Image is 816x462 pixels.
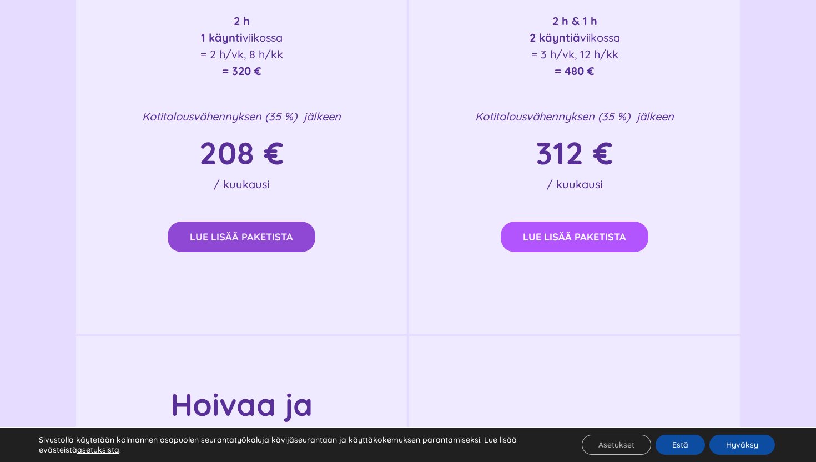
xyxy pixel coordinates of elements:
a: Lue lisää paketista [501,222,648,252]
strong: 1 käynti [201,31,243,44]
strong: = 320 € [222,64,261,78]
strong: 312 € [536,133,613,172]
strong: = 480 € [555,64,595,78]
strong: 2 käyntiä [530,31,580,44]
button: Estä [656,435,705,455]
span: Lue lisää paketista [190,231,293,243]
p: viikossa = 2 h/vk, 8 h/kk [98,13,385,79]
em: Kotitalousvähennyksen (35 %) jälkeen [475,109,674,123]
p: / kuukausi [431,176,718,193]
strong: 2 h [234,14,250,28]
span: Lue lisää paketista [523,231,626,243]
p: / kuukausi [98,176,385,193]
button: Asetukset [582,435,651,455]
em: Kotitalousvähennyksen (35 %) jälkeen [142,109,341,123]
strong: Hoivaa ja hyvinvointia [145,385,326,461]
strong: 2 h & 1 h [552,14,597,28]
a: Lue lisää paketista [168,222,315,252]
button: Hyväksy [709,435,775,455]
p: viikossa = 3 h/vk, 12 h/kk [431,13,718,79]
button: asetuksista [77,445,119,455]
p: Sivustolla käytetään kolmannen osapuolen seurantatyökaluja kävijäseurantaan ja käyttäkokemuksen p... [39,435,555,455]
strong: 208 € [199,133,284,172]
